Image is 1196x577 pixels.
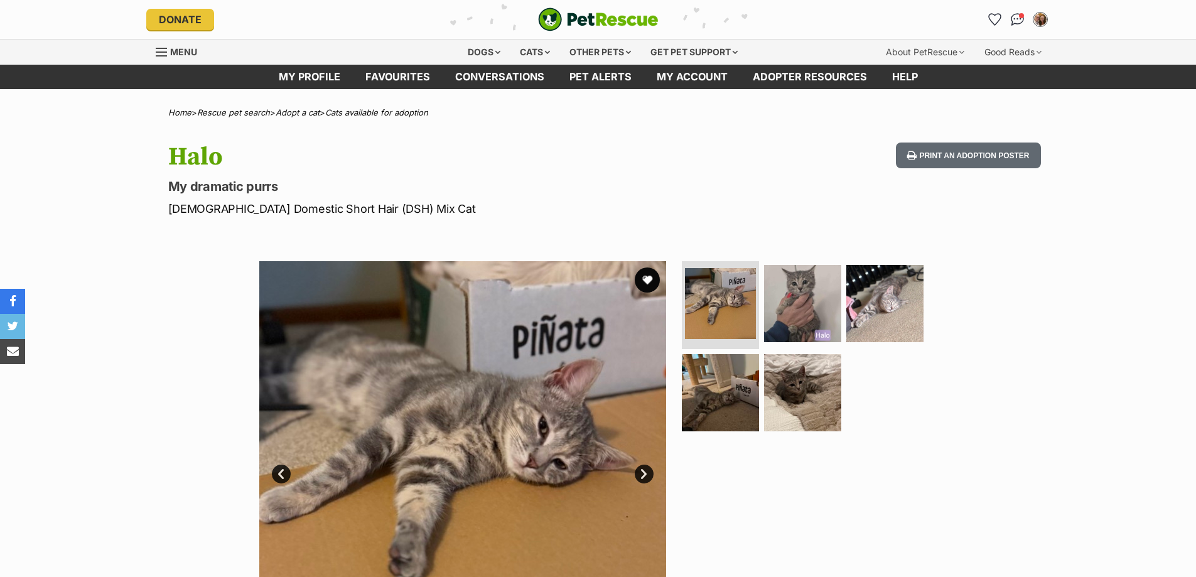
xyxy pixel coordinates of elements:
img: Photo of Halo [685,268,756,339]
div: Cats [511,40,559,65]
a: Menu [156,40,206,62]
a: Conversations [1008,9,1028,30]
a: Help [880,65,930,89]
img: Photo of Halo [764,265,841,342]
button: favourite [635,267,660,293]
div: About PetRescue [877,40,973,65]
img: Erin Visser profile pic [1034,13,1047,26]
p: [DEMOGRAPHIC_DATA] Domestic Short Hair (DSH) Mix Cat [168,200,699,217]
a: Cats available for adoption [325,107,428,117]
a: My profile [266,65,353,89]
img: chat-41dd97257d64d25036548639549fe6c8038ab92f7586957e7f3b1b290dea8141.svg [1011,13,1024,26]
div: Good Reads [976,40,1050,65]
a: conversations [443,65,557,89]
a: Next [635,465,654,483]
span: Menu [170,46,197,57]
button: Print an adoption poster [896,143,1040,168]
div: Other pets [561,40,640,65]
p: My dramatic purrs [168,178,699,195]
a: Donate [146,9,214,30]
ul: Account quick links [985,9,1050,30]
a: My account [644,65,740,89]
div: Dogs [459,40,509,65]
img: Photo of Halo [764,354,841,431]
a: Adopt a cat [276,107,320,117]
a: Pet alerts [557,65,644,89]
a: PetRescue [538,8,659,31]
a: Home [168,107,191,117]
a: Adopter resources [740,65,880,89]
a: Favourites [985,9,1005,30]
div: > > > [137,108,1060,117]
img: Photo of Halo [846,265,924,342]
a: Favourites [353,65,443,89]
img: logo-cat-932fe2b9b8326f06289b0f2fb663e598f794de774fb13d1741a6617ecf9a85b4.svg [538,8,659,31]
h1: Halo [168,143,699,171]
a: Rescue pet search [197,107,270,117]
a: Prev [272,465,291,483]
img: Photo of Halo [682,354,759,431]
button: My account [1030,9,1050,30]
div: Get pet support [642,40,746,65]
